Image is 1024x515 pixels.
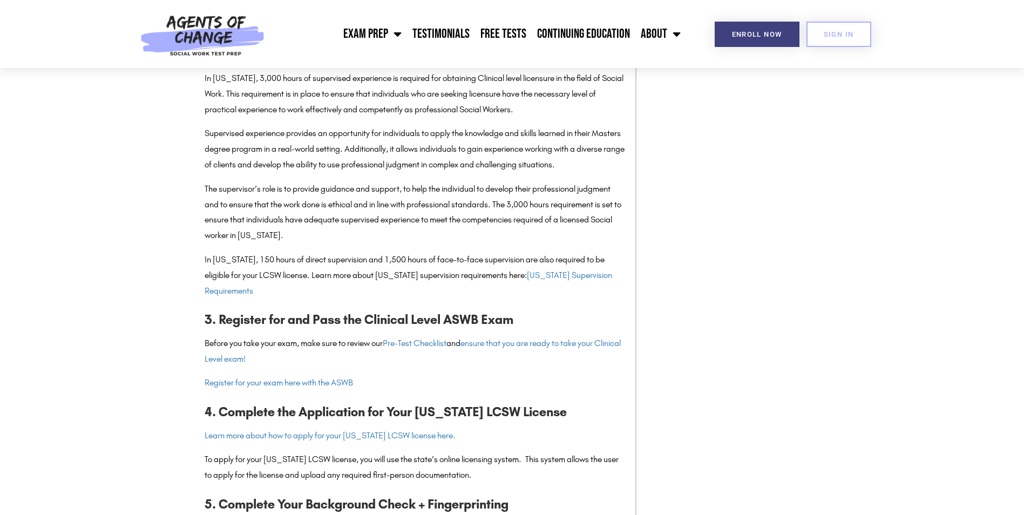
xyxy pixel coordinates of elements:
a: Register for your exam here with the ASWB [205,377,353,388]
p: Before you take your exam, make sure to review our and [205,336,625,367]
a: Testimonials [407,21,475,48]
a: About [635,21,686,48]
p: To apply for your [US_STATE] LCSW license, you will use the state’s online licensing system. This... [205,452,625,483]
p: In [US_STATE], 3,000 hours of supervised experience is required for obtaining Clinical level lice... [205,71,625,117]
h3: 5. Complete Your Background Check + Fingerprinting [205,494,625,514]
h3: 4. Complete the Application for Your [US_STATE] LCSW License [205,402,625,422]
a: Free Tests [475,21,532,48]
nav: Menu [270,21,686,48]
a: Enroll Now [715,22,799,47]
p: In [US_STATE], 150 hours of direct supervision and 1,500 hours of face-to-face supervision are al... [205,252,625,299]
a: Learn more about how to apply for your [US_STATE] LCSW license here. [205,430,456,441]
span: Enroll Now [732,31,782,38]
a: ensure that you are ready to take your Clinical Level exam! [205,338,621,364]
span: SIGN IN [824,31,854,38]
a: Exam Prep [338,21,407,48]
a: Continuing Education [532,21,635,48]
h3: 3. Register for and Pass the Clinical Level ASWB Exam [205,309,625,330]
p: The supervisor’s role is to provide guidance and support, to help the individual to develop their... [205,181,625,243]
a: [US_STATE] Supervision Requirements [205,270,612,296]
a: SIGN IN [806,22,871,47]
p: Supervised experience provides an opportunity for individuals to apply the knowledge and skills l... [205,126,625,172]
a: Pre-Test Checklist [383,338,446,348]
